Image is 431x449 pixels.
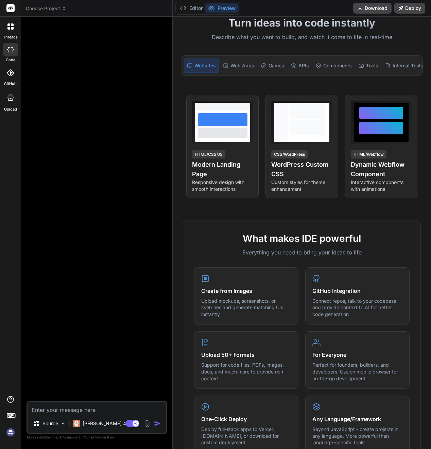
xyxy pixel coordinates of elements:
[351,160,412,179] h4: Dynamic Webflow Component
[312,351,402,359] h4: For Everyone
[5,427,16,438] img: signin
[154,420,161,427] img: icon
[258,59,287,73] div: Games
[60,421,66,427] img: Pick Models
[382,59,426,73] div: Internal Tools
[73,420,80,427] img: Claude 4 Sonnet
[194,248,410,256] p: Everything you need to bring your ideas to life
[192,160,253,179] h4: Modern Landing Page
[351,179,412,193] p: Interactive components with animations
[271,150,308,159] div: CSS/WordPress
[205,3,239,13] button: Preview
[312,362,402,382] p: Perfect for founders, builders, and developers. Use on mobile browser for on-the-go development
[312,415,402,423] h4: Any Language/Framework
[201,362,291,382] p: Support for code files, PDFs, images, docs, and much more to provide rich context
[3,34,18,40] label: threads
[351,150,386,159] div: HTML/Webflow
[194,231,410,246] h2: What makes IDE powerful
[312,298,402,318] p: Connect repos, talk to your codebase, and provide context to AI for better code generation
[288,59,312,73] div: APIs
[271,179,332,193] p: Custom styles for theme enhancement
[143,420,151,428] img: attachment
[91,435,103,439] span: privacy
[201,351,291,359] h4: Upload 50+ Formats
[4,81,17,87] label: GitHub
[192,150,225,159] div: HTML/CSS/JS
[201,426,291,446] p: Deploy full-stack apps to Vercel, [DOMAIN_NAME], or download for custom deployment
[353,3,392,14] button: Download
[201,298,291,318] p: Upload mockups, screenshots, or sketches and generate matching UIs instantly
[177,17,427,29] h1: Turn ideas into code instantly
[220,59,257,73] div: Web Apps
[271,160,332,179] h4: WordPress Custom CSS
[394,3,425,14] button: Deploy
[201,415,291,423] h4: One-Click Deploy
[184,59,219,73] div: Websites
[312,426,402,446] p: Beyond JavaScript - create projects in any language. More powerful than language-specific tools
[83,420,133,427] p: [PERSON_NAME] 4 S..
[6,57,15,63] label: code
[27,434,167,440] p: Always double-check its answers. Your in Bind
[26,5,66,12] span: Choose Project
[42,420,58,427] p: Source
[313,59,355,73] div: Components
[177,33,427,42] p: Describe what you want to build, and watch it come to life in real-time
[192,179,253,193] p: Responsive design with smooth interactions
[356,59,381,73] div: Tools
[177,3,205,13] button: Editor
[4,106,17,112] label: Upload
[312,287,402,295] h4: GitHub Integration
[201,287,291,295] h4: Create from Images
